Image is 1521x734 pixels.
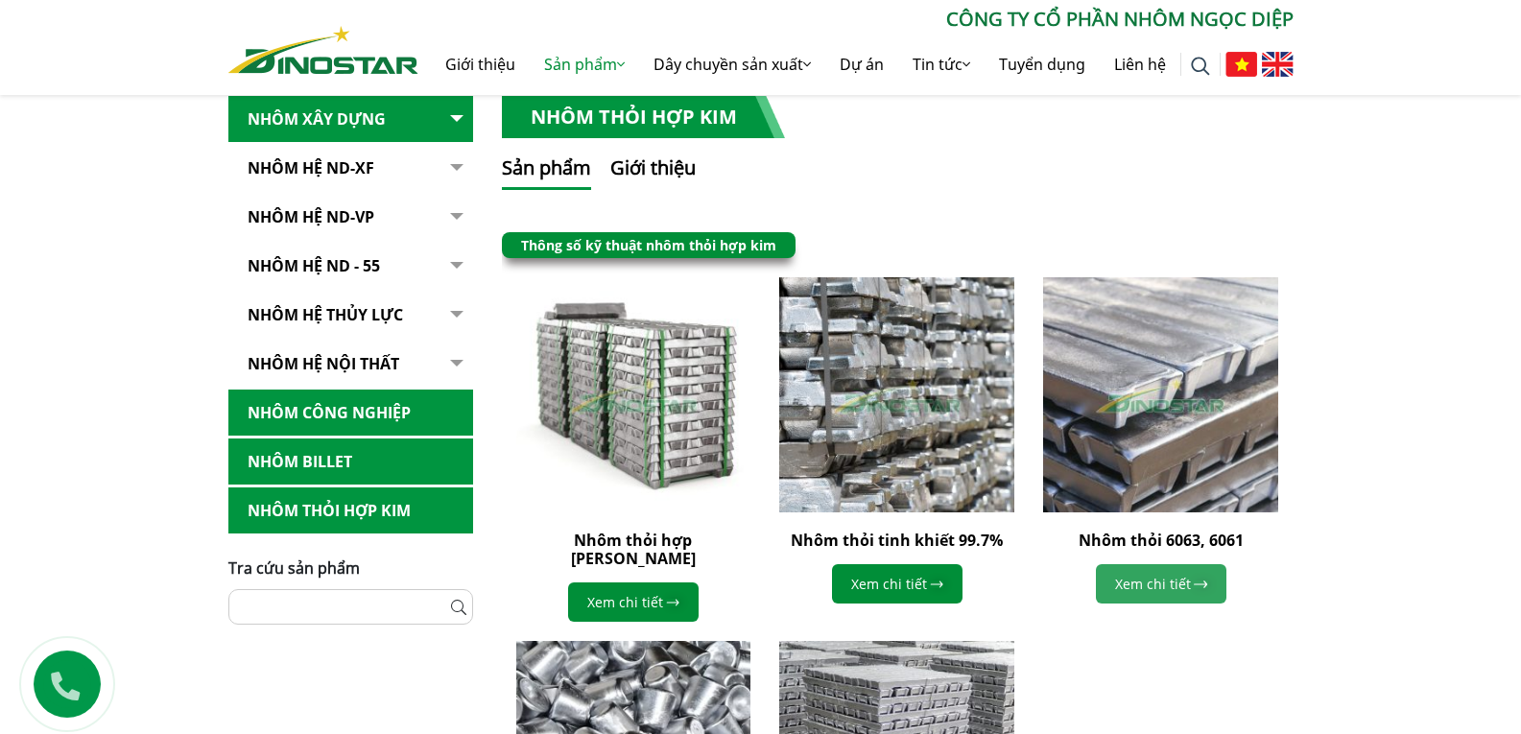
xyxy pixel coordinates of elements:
a: Nhôm thỏi 6063, 6061 [1079,530,1244,551]
h1: Nhôm Thỏi hợp kim [502,96,785,138]
a: Xem chi tiết [568,582,699,622]
a: Xem chi tiết [832,564,963,604]
a: Thông số kỹ thuật nhôm thỏi hợp kim [521,236,776,254]
a: Nhôm Thỏi hợp kim [228,487,473,534]
a: Nhôm Công nghiệp [228,390,473,437]
a: Giới thiệu [431,34,530,95]
a: Nhôm Xây dựng [228,96,473,143]
img: Nhôm thỏi hợp kim [516,277,751,512]
a: Nhôm hệ thủy lực [228,292,473,339]
a: Nhôm Hệ ND-VP [228,194,473,241]
img: Nhôm thỏi tinh khiết 99.7% [779,277,1014,512]
img: Nhôm thỏi 6063, 6061 [1043,277,1278,512]
img: Nhôm Dinostar [228,26,418,74]
a: Dự án [825,34,898,95]
button: Giới thiệu [610,154,696,190]
a: Nhôm hệ nội thất [228,341,473,388]
a: Tuyển dụng [985,34,1100,95]
a: Dây chuyền sản xuất [639,34,825,95]
a: Nhôm thỏi tinh khiết 99.7% [791,530,1003,551]
a: Liên hệ [1100,34,1180,95]
a: Nhôm Hệ ND-XF [228,145,473,192]
img: Tiếng Việt [1225,52,1257,77]
a: Tin tức [898,34,985,95]
span: Tra cứu sản phẩm [228,557,360,579]
a: Xem chi tiết [1096,564,1226,604]
a: Nhôm thỏi hợp [PERSON_NAME] [571,530,696,569]
a: NHÔM HỆ ND - 55 [228,243,473,290]
p: CÔNG TY CỔ PHẦN NHÔM NGỌC DIỆP [418,5,1294,34]
img: English [1262,52,1294,77]
a: Nhôm Billet [228,438,473,485]
img: search [1191,57,1210,76]
a: Sản phẩm [530,34,639,95]
button: Sản phẩm [502,154,591,190]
